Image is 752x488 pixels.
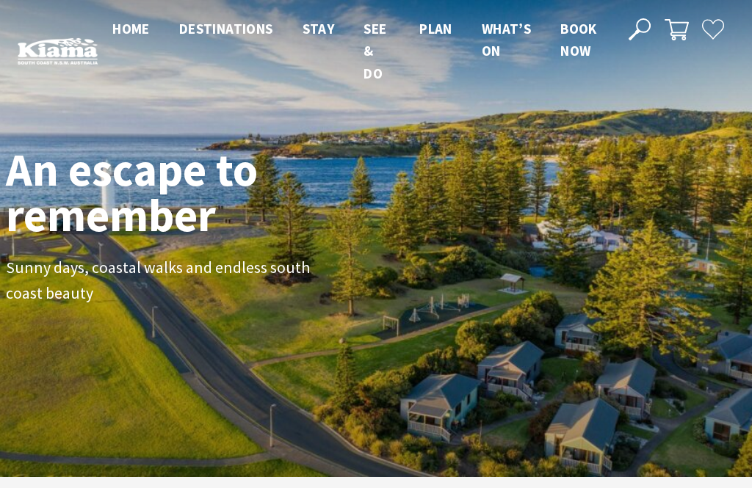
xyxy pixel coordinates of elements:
p: Sunny days, coastal walks and endless south coast beauty [6,255,336,307]
span: See & Do [364,20,386,82]
nav: Main Menu [98,18,612,84]
span: Book now [560,20,597,59]
h1: An escape to remember [6,147,410,238]
span: Home [112,20,150,37]
span: What’s On [482,20,531,59]
img: Kiama Logo [18,37,98,65]
span: Destinations [179,20,273,37]
span: Plan [419,20,452,37]
span: Stay [303,20,335,37]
